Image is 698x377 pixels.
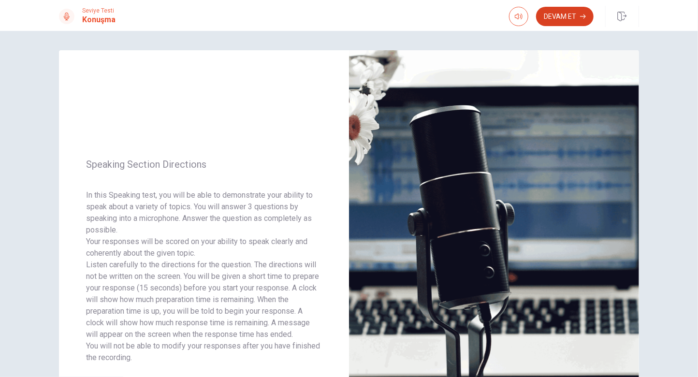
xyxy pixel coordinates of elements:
[86,159,322,170] span: Speaking Section Directions
[86,236,322,259] p: Your responses will be scored on your ability to speak clearly and coherently about the given topic.
[82,14,116,26] h1: Konuşma
[536,7,594,26] button: Devam Et
[86,259,322,340] p: Listen carefully to the directions for the question. The directions will not be written on the sc...
[86,340,322,363] p: You will not be able to modify your responses after you have finished the recording.
[82,7,116,14] span: Seviye Testi
[86,189,322,236] p: In this Speaking test, you will be able to demonstrate your ability to speak about a variety of t...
